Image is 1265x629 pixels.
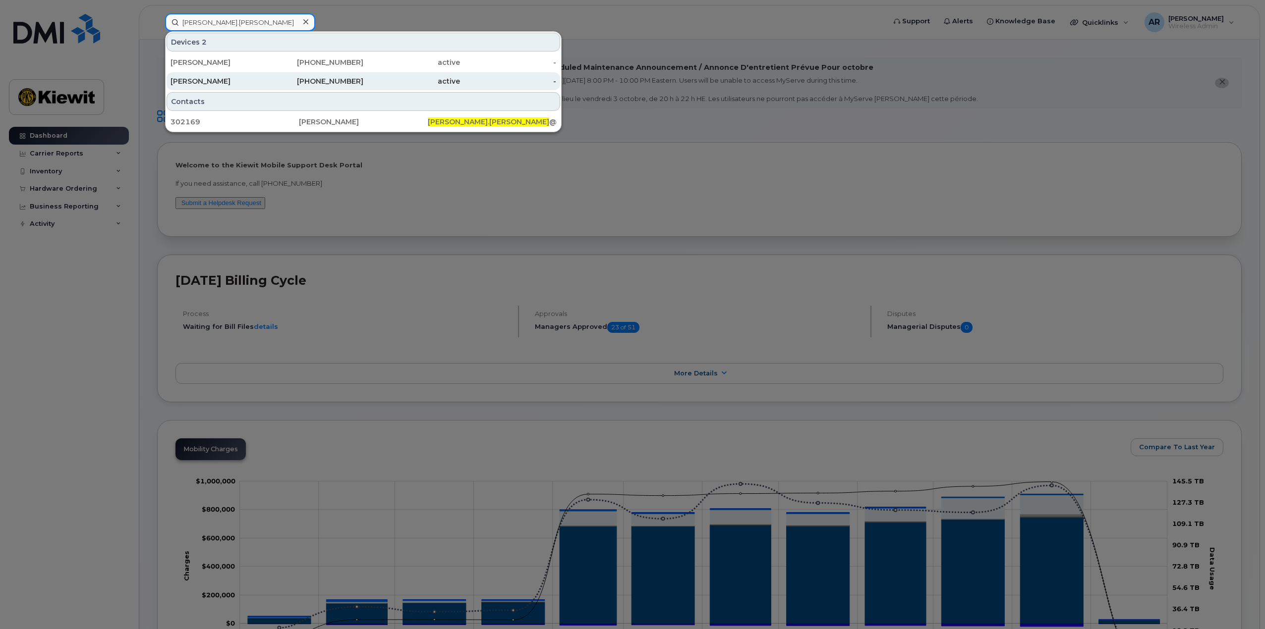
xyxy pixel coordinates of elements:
[167,33,560,52] div: Devices
[171,76,267,86] div: [PERSON_NAME]
[267,57,364,67] div: [PHONE_NUMBER]
[171,117,299,127] div: 302169
[202,37,207,47] span: 2
[363,57,460,67] div: active
[167,53,560,71] a: [PERSON_NAME][PHONE_NUMBER]active-
[363,76,460,86] div: active
[460,76,557,86] div: -
[171,57,267,67] div: [PERSON_NAME]
[428,117,556,127] div: @[PERSON_NAME][DOMAIN_NAME]
[460,57,557,67] div: -
[428,117,549,126] span: [PERSON_NAME].[PERSON_NAME]
[167,113,560,131] a: 302169[PERSON_NAME][PERSON_NAME].[PERSON_NAME]@[PERSON_NAME][DOMAIN_NAME]
[167,72,560,90] a: [PERSON_NAME][PHONE_NUMBER]active-
[167,92,560,111] div: Contacts
[267,76,364,86] div: [PHONE_NUMBER]
[1222,586,1258,622] iframe: Messenger Launcher
[299,117,427,127] div: [PERSON_NAME]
